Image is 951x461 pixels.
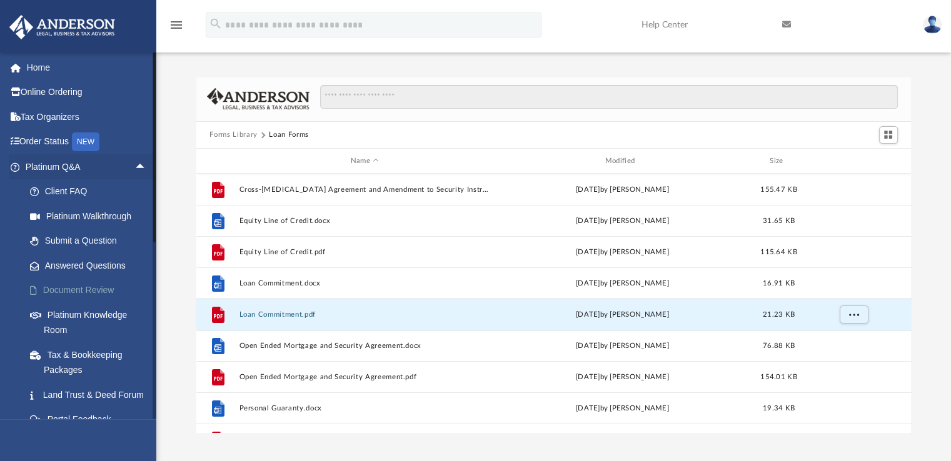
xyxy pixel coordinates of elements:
button: Loan Forms [269,129,309,141]
i: search [209,17,223,31]
img: User Pic [923,16,942,34]
span: 21.23 KB [762,311,794,318]
div: [DATE] by [PERSON_NAME] [496,184,748,196]
span: 154.01 KB [760,374,797,380]
div: [DATE] by [PERSON_NAME] [496,340,748,352]
button: Open Ended Mortgage and Security Agreement.docx [239,342,491,350]
button: Open Ended Mortgage and Security Agreement.pdf [239,373,491,381]
a: Answered Questions [18,253,166,278]
span: 155.47 KB [760,186,797,193]
button: Cross-[MEDICAL_DATA] Agreement and Amendment to Security Instrument-CME.pdf [239,186,491,194]
button: Forms Library [209,129,257,141]
button: Equity Line of Credit.pdf [239,248,491,256]
span: arrow_drop_up [134,154,159,180]
span: 19.34 KB [762,405,794,412]
a: Submit a Question [18,229,166,254]
button: Personal Guaranty.docx [239,404,491,412]
span: 115.64 KB [760,249,797,255]
div: [DATE] by [PERSON_NAME] [496,278,748,289]
span: 16.91 KB [762,280,794,287]
span: 76.88 KB [762,342,794,349]
div: Name [238,156,490,167]
div: Size [753,156,803,167]
div: grid [196,174,912,432]
div: id [201,156,233,167]
a: Platinum Q&Aarrow_drop_up [9,154,166,179]
div: [DATE] by [PERSON_NAME] [496,372,748,383]
a: menu [169,24,184,32]
div: NEW [72,132,99,151]
button: Loan Commitment.docx [239,279,491,287]
span: 31.65 KB [762,217,794,224]
a: Tax Organizers [9,104,166,129]
a: Document Review [18,278,166,303]
input: Search files and folders [320,85,897,109]
div: [DATE] by [PERSON_NAME] [496,309,748,320]
a: Home [9,55,166,80]
a: Client FAQ [18,179,166,204]
div: id [809,156,897,167]
button: More options [839,305,868,324]
a: Portal Feedback [18,407,166,432]
div: [DATE] by [PERSON_NAME] [496,247,748,258]
a: Online Ordering [9,80,166,105]
div: Modified [496,156,748,167]
img: Anderson Advisors Platinum Portal [6,15,119,39]
button: Switch to Grid View [879,126,898,144]
a: Platinum Knowledge Room [18,302,166,342]
button: Equity Line of Credit.docx [239,217,491,225]
a: Tax & Bookkeeping Packages [18,342,166,382]
button: Loan Commitment.pdf [239,310,491,319]
div: [DATE] by [PERSON_NAME] [496,403,748,414]
a: Order StatusNEW [9,129,166,155]
i: menu [169,17,184,32]
div: [DATE] by [PERSON_NAME] [496,216,748,227]
a: Land Trust & Deed Forum [18,382,166,407]
a: Platinum Walkthrough [18,204,166,229]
